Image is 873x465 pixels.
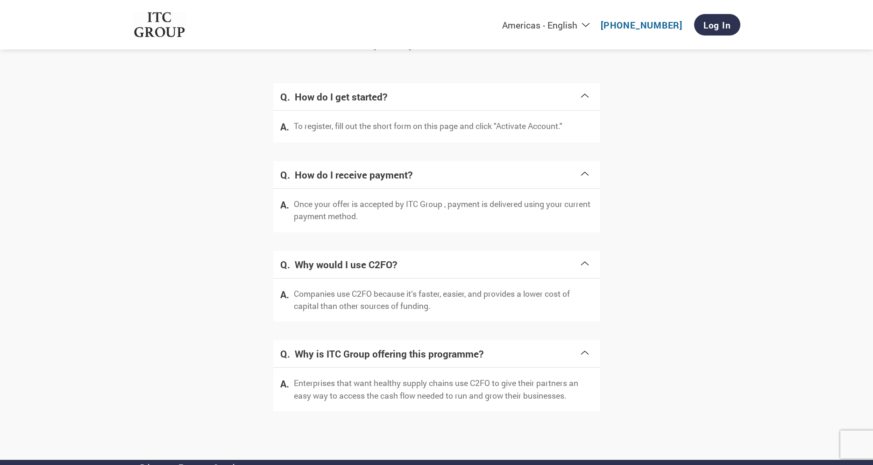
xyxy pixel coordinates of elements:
a: Log In [694,14,740,36]
a: [PHONE_NUMBER] [601,19,682,31]
img: ITC Group [133,12,186,38]
h4: How do I get started? [295,90,579,103]
p: Once your offer is accepted by ITC Group , payment is delivered using your current payment method. [294,198,593,223]
h4: Why would I use C2FO? [295,258,579,271]
p: Enterprises that want healthy supply chains use C2FO to give their partners an easy way to access... [294,377,593,402]
p: To register, fill out the short form on this page and click "Activate Account." [294,120,562,132]
h4: How do I receive payment? [295,168,579,181]
h4: Why is ITC Group offering this programme? [295,347,579,360]
p: Companies use C2FO because it’s faster, easier, and provides a lower cost of capital than other s... [294,288,593,313]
